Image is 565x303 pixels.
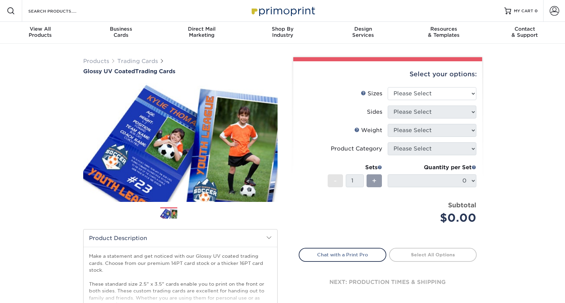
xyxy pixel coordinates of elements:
[299,61,477,87] div: Select your options:
[389,248,477,261] a: Select All Options
[161,22,242,44] a: Direct MailMarketing
[249,3,317,18] img: Primoprint
[242,22,323,44] a: Shop ByIndustry
[83,75,278,209] img: Glossy UV Coated 01
[328,163,382,172] div: Sets
[81,26,162,32] span: Business
[84,229,277,247] h2: Product Description
[183,205,200,222] img: Trading Cards 02
[83,68,278,75] a: Glossy UV CoatedTrading Cards
[28,7,94,15] input: SEARCH PRODUCTS.....
[161,26,242,38] div: Marketing
[334,176,337,186] span: -
[372,176,376,186] span: +
[81,22,162,44] a: BusinessCards
[448,201,476,209] strong: Subtotal
[161,26,242,32] span: Direct Mail
[535,9,538,13] span: 0
[404,22,485,44] a: Resources& Templates
[83,68,278,75] h1: Trading Cards
[331,145,382,153] div: Product Category
[242,26,323,32] span: Shop By
[117,58,158,64] a: Trading Cards
[323,26,404,38] div: Services
[484,22,565,44] a: Contact& Support
[388,163,476,172] div: Quantity per Set
[83,58,109,64] a: Products
[242,26,323,38] div: Industry
[83,68,135,75] span: Glossy UV Coated
[514,8,533,14] span: MY CART
[160,208,177,220] img: Trading Cards 01
[367,108,382,116] div: Sides
[404,26,485,38] div: & Templates
[484,26,565,32] span: Contact
[299,262,477,303] div: next: production times & shipping
[393,210,476,226] div: $0.00
[484,26,565,38] div: & Support
[404,26,485,32] span: Resources
[323,22,404,44] a: DesignServices
[354,126,382,134] div: Weight
[361,90,382,98] div: Sizes
[299,248,386,261] a: Chat with a Print Pro
[81,26,162,38] div: Cards
[323,26,404,32] span: Design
